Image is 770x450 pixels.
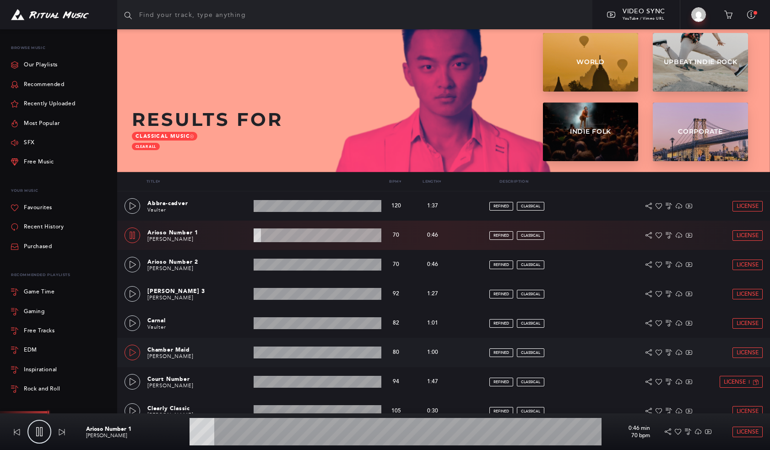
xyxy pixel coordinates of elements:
[737,429,759,435] span: License
[450,179,578,184] p: Description
[724,379,746,385] span: License
[605,433,650,439] p: 70 bpm
[414,231,451,239] p: 0:46
[385,261,407,268] p: 70
[24,328,55,334] div: Free Tracks
[737,291,759,297] span: License
[147,266,193,271] a: [PERSON_NAME]
[691,7,706,22] img: Kristin Chirico
[414,202,451,210] p: 1:37
[147,353,193,359] a: [PERSON_NAME]
[147,258,250,266] p: Arioso Number 2
[385,408,407,414] p: 105
[147,346,250,354] p: Chamber Maid
[737,203,759,209] span: License
[414,260,451,269] p: 0:46
[493,321,509,325] span: refined
[521,292,540,296] span: classical
[24,309,45,314] div: Gaming
[24,347,37,353] div: EDM
[147,199,250,207] p: Abbra-cadver
[11,267,110,282] div: Recommended Playlists
[414,348,451,357] p: 1:00
[414,407,451,415] p: 0:30
[11,152,54,172] a: Free Music
[493,292,509,296] span: refined
[521,351,540,355] span: classical
[11,302,110,321] a: Gaming
[24,386,60,392] div: Rock and Roll
[11,282,110,302] a: Game Time
[11,183,110,198] p: Your Music
[24,289,54,295] div: Game Time
[132,143,160,150] a: clear all
[147,324,166,330] a: Vaulter
[11,55,58,75] a: Our Playlists
[11,341,110,360] a: EDM
[158,179,160,184] span: ▾
[521,409,540,413] span: classical
[737,233,759,239] span: License
[147,316,250,325] p: Carnal
[414,378,451,386] p: 1:47
[86,425,186,433] p: Arioso Number 1
[493,409,509,413] span: refined
[521,233,540,238] span: classical
[493,380,509,384] span: refined
[11,114,60,133] a: Most Popular
[605,424,650,433] p: 0:46 min
[147,287,250,295] p: [PERSON_NAME] 3
[385,291,407,297] p: 92
[86,433,127,439] a: [PERSON_NAME]
[147,207,166,213] a: Vaulter
[11,133,35,152] a: SFX
[737,262,759,268] span: License
[147,375,250,383] p: Court Number
[623,16,664,21] span: YouTube / Vimeo URL
[423,179,441,184] a: Length
[385,203,407,209] p: 120
[389,179,401,184] a: Bpm
[132,109,506,130] h2: Results for
[737,350,759,356] span: License
[146,179,160,184] a: Title
[11,217,64,237] a: Recent History
[11,9,89,21] img: Ritual Music
[737,408,759,414] span: License
[737,320,759,326] span: License
[147,383,193,389] a: [PERSON_NAME]
[543,33,638,92] a: World
[493,263,509,267] span: refined
[493,204,509,208] span: refined
[11,360,110,380] a: Inspirational
[414,319,451,327] p: 1:01
[521,380,540,384] span: classical
[623,7,665,15] span: Video Sync
[493,351,509,355] span: refined
[385,232,407,239] p: 70
[653,33,748,92] a: Upbeat Indie Rock
[385,320,407,326] p: 82
[385,349,407,356] p: 80
[11,380,110,399] a: Rock and Roll
[521,321,540,325] span: classical
[653,103,748,161] a: Corporate
[11,410,110,429] div: Your Playlists
[147,236,193,242] a: [PERSON_NAME]
[11,75,65,94] a: Recommended
[147,404,250,412] p: Clearly Classic
[147,228,250,237] p: Arioso Number 1
[493,233,509,238] span: refined
[132,132,197,141] a: Classical Music
[11,321,110,341] a: Free Tracks
[385,379,407,385] p: 94
[11,237,52,256] a: Purchased
[543,103,638,161] a: Indie Folk
[439,179,441,184] span: ▾
[399,179,401,184] span: ▾
[11,40,110,55] p: Browse Music
[11,198,52,217] a: Favourites
[24,367,57,373] div: Inspirational
[414,290,451,298] p: 1:27
[11,94,75,114] a: Recently Uploaded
